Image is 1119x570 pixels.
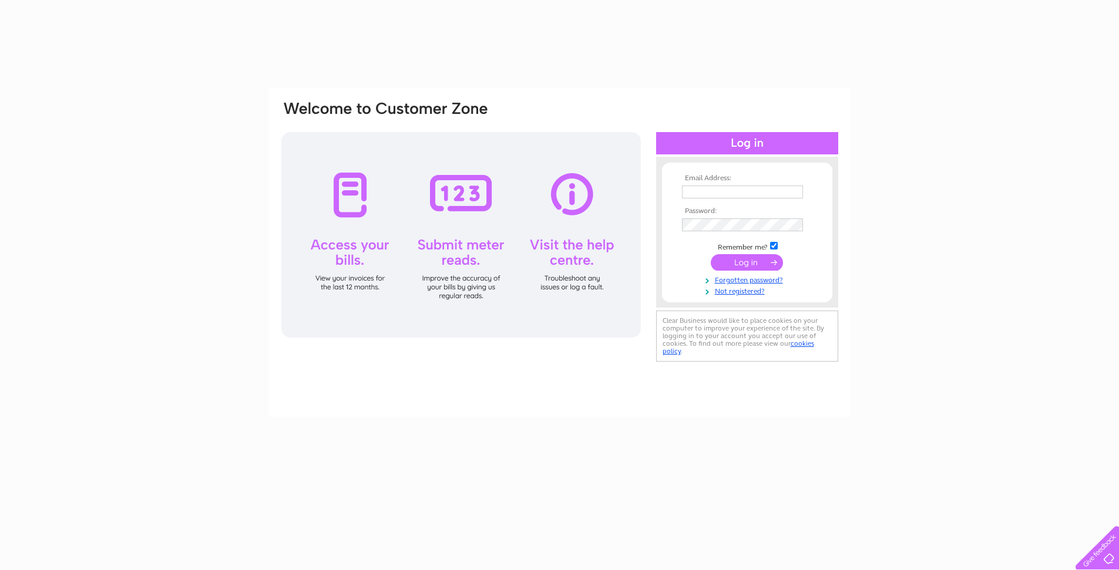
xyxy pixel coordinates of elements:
[679,240,815,252] td: Remember me?
[679,207,815,215] th: Password:
[663,339,814,355] a: cookies policy
[682,274,815,285] a: Forgotten password?
[711,254,783,271] input: Submit
[682,285,815,296] a: Not registered?
[679,174,815,183] th: Email Address:
[656,311,838,362] div: Clear Business would like to place cookies on your computer to improve your experience of the sit...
